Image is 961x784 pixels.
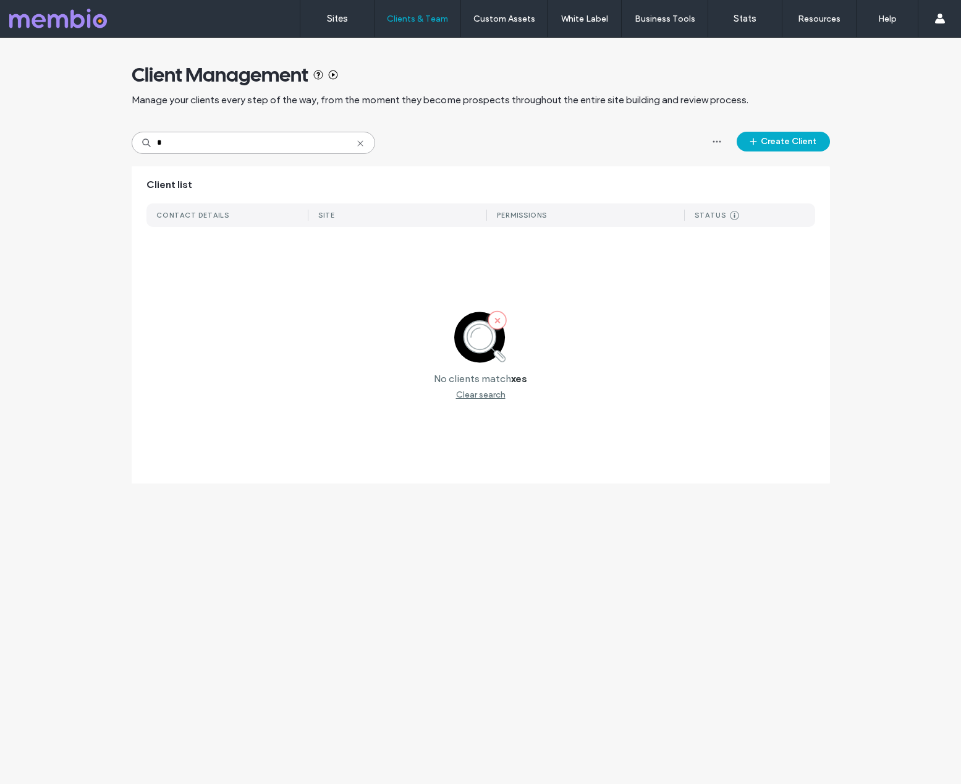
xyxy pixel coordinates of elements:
span: Client list [146,178,192,192]
label: Help [878,14,897,24]
span: Client Management [132,62,308,87]
span: Help [28,9,54,20]
span: Manage your clients every step of the way, from the moment they become prospects throughout the e... [132,93,748,107]
button: Create Client [737,132,830,151]
div: SITE [318,211,335,219]
div: Clear search [456,390,506,400]
div: CONTACT DETAILS [156,211,229,219]
label: Resources [798,14,840,24]
label: Custom Assets [473,14,535,24]
div: PERMISSIONS [497,211,547,219]
div: STATUS [695,211,726,219]
label: Stats [734,13,756,24]
label: Sites [327,13,348,24]
label: xes [511,373,527,385]
label: Business Tools [635,14,695,24]
label: Clients & Team [387,14,448,24]
label: No clients match [434,373,511,385]
label: White Label [561,14,608,24]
